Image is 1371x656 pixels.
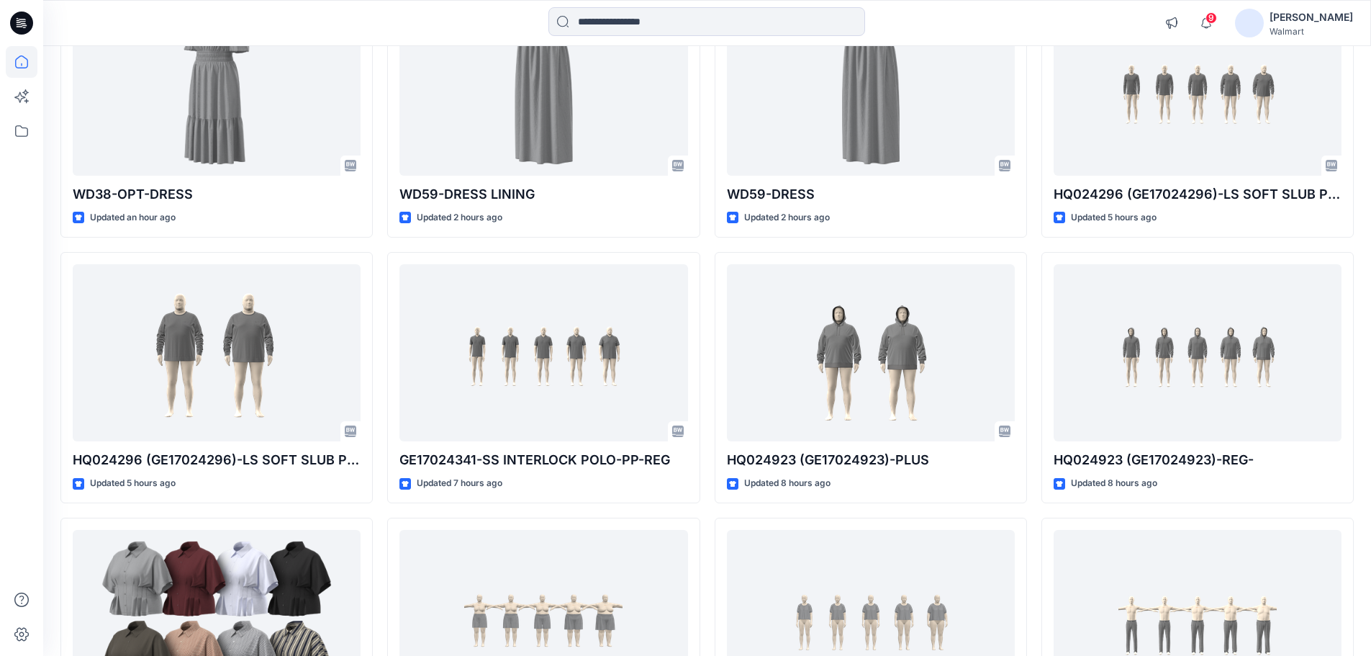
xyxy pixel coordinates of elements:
p: Updated 8 hours ago [1071,476,1157,491]
p: HQ024296 (GE17024296)-LS SOFT SLUB POCKET CREW-REG [1054,184,1341,205]
a: HQ024296 (GE17024296)-LS SOFT SLUB POCKET CREW-PLUS [73,264,361,442]
a: GE17024341-SS INTERLOCK POLO-PP-REG [399,264,687,442]
div: [PERSON_NAME] [1270,9,1353,26]
p: Updated 2 hours ago [744,210,830,225]
p: Updated 5 hours ago [90,476,176,491]
p: Updated 5 hours ago [1071,210,1157,225]
p: HQ024923 (GE17024923)-PLUS [727,450,1015,470]
p: HQ024923 (GE17024923)-REG- [1054,450,1341,470]
img: avatar [1235,9,1264,37]
p: Updated 2 hours ago [417,210,502,225]
p: HQ024296 (GE17024296)-LS SOFT SLUB POCKET CREW-PLUS [73,450,361,470]
p: GE17024341-SS INTERLOCK POLO-PP-REG [399,450,687,470]
p: Updated 8 hours ago [744,476,831,491]
a: HQ024923 (GE17024923)-REG- [1054,264,1341,442]
p: WD38-OPT-DRESS [73,184,361,205]
p: WD59-DRESS [727,184,1015,205]
p: Updated 7 hours ago [417,476,502,491]
span: 9 [1205,12,1217,24]
p: WD59-DRESS LINING [399,184,687,205]
p: Updated an hour ago [90,210,176,225]
div: Walmart [1270,26,1353,37]
a: HQ024923 (GE17024923)-PLUS [727,264,1015,442]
